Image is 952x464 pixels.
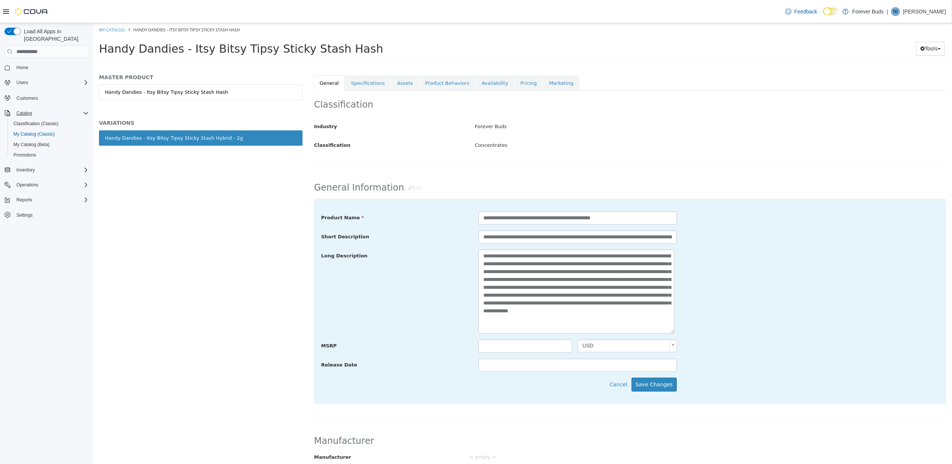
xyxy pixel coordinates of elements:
button: Customers [1,92,92,103]
a: Home [13,63,31,72]
a: USD [484,316,584,329]
button: Operations [13,180,41,189]
button: Home [1,62,92,73]
button: Cancel [516,355,538,368]
a: My Catalog (Beta) [10,140,53,149]
button: Save Changes [538,355,584,368]
button: Inventory [1,165,92,175]
span: Feedback [794,8,817,15]
p: [PERSON_NAME] [903,7,946,16]
h2: Classification [221,76,853,87]
span: Long Description [228,230,274,235]
div: Forever Buds [376,97,858,110]
span: Promotions [13,152,36,158]
span: Manufacturer [221,431,258,437]
button: Settings [1,210,92,220]
button: Users [13,78,31,87]
button: Promotions [7,150,92,160]
div: < empty > [376,428,804,441]
span: Classification (Classic) [10,119,89,128]
span: My Catalog (Beta) [13,142,50,148]
span: Users [13,78,89,87]
h5: VARIATIONS [6,96,209,103]
p: | [887,7,888,16]
h2: Manufacturer [221,412,853,424]
a: My Catalog (Classic) [10,130,58,139]
nav: Complex example [4,59,89,240]
a: Specifications [252,52,297,68]
span: Operations [16,182,38,188]
span: Short Description [228,211,276,216]
span: Classification (Classic) [13,121,59,127]
img: Cova [15,8,49,15]
span: My Catalog (Classic) [10,130,89,139]
div: Concentrates [376,116,858,129]
span: Home [13,63,89,72]
span: Inventory [16,167,35,173]
button: Reports [13,195,35,204]
span: Catalog [16,110,32,116]
span: Settings [16,212,32,218]
span: Home [16,65,28,71]
button: My Catalog (Classic) [7,129,92,139]
span: Users [16,80,28,86]
a: Classification (Classic) [10,119,62,128]
span: Industry [221,100,244,106]
span: Handy Dandies - Itsy Bitsy Tipsy Sticky Stash Hash [6,19,290,32]
a: Assets [298,52,325,68]
span: Reports [13,195,89,204]
span: Customers [13,93,89,102]
input: Dark Mode [823,7,839,15]
button: My Catalog (Beta) [7,139,92,150]
button: Classification (Classic) [7,118,92,129]
span: Handy Dandies - Itsy Bitsy Tipsy Sticky Stash Hash [40,4,146,9]
button: Tools [823,19,852,33]
button: Operations [1,180,92,190]
h5: MASTER PRODUCT [6,51,209,58]
span: Operations [13,180,89,189]
a: Customers [13,94,41,103]
span: My Catalog (Classic) [13,131,55,137]
button: Reports [1,195,92,205]
a: Marketing [450,52,486,68]
span: Customers [16,95,38,101]
span: Load All Apps in [GEOGRAPHIC_DATA] [21,28,89,43]
a: Settings [13,211,35,220]
a: Handy Dandies - Itsy Bitsy Tipsy Sticky Stash Hash [6,61,209,77]
a: Pricing [421,52,449,68]
span: Classification [221,119,257,125]
span: Catalog [13,109,89,118]
span: MSRP [228,320,244,325]
span: USD [485,317,574,329]
div: Nada Ismail [891,7,900,16]
a: Promotions [10,151,39,160]
span: Promotions [10,151,89,160]
div: Handy Dandies - Itsy Bitsy Tipsy Sticky Stash Hybrid - 2g [12,111,150,119]
a: Feedback [782,4,820,19]
a: My Catalog [6,4,31,9]
span: Inventory [13,166,89,174]
span: NI [893,7,898,16]
span: Settings [13,210,89,220]
a: Product Behaviors [326,52,382,68]
a: Availability [382,52,421,68]
button: Catalog [13,109,35,118]
span: Reports [16,197,32,203]
p: Forever Buds [852,7,884,16]
button: Edit [311,158,334,172]
span: Release Date [228,339,264,344]
span: My Catalog (Beta) [10,140,89,149]
button: Inventory [13,166,38,174]
button: Users [1,77,92,88]
button: Catalog [1,108,92,118]
span: Product Name [228,192,271,197]
a: General [220,52,251,68]
h2: General Information [221,158,853,172]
